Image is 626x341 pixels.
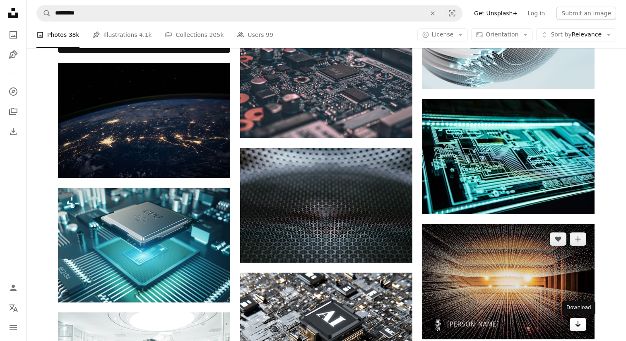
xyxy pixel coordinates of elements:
[58,188,230,302] img: Circuit board. Technology background. Central Computer Processors CPU concept. Motherboard digita...
[240,148,412,263] img: grey illustration
[550,232,566,246] button: Like
[447,320,499,329] a: [PERSON_NAME]
[5,300,22,316] button: Language
[551,31,602,39] span: Relevance
[471,28,533,41] button: Orientation
[58,63,230,178] img: photo of outer space
[5,27,22,43] a: Photos
[422,224,595,339] img: worm's eye-view photography of ceiling
[570,318,586,331] a: Download
[556,7,616,20] button: Submit an image
[422,153,595,160] a: teal LED panel
[5,123,22,140] a: Download History
[522,7,550,20] a: Log in
[417,28,468,41] button: License
[240,23,412,138] img: macro photography of black circuit board
[422,99,595,214] img: teal LED panel
[562,301,595,314] div: Download
[570,232,586,246] button: Add to Collection
[536,28,616,41] button: Sort byRelevance
[237,22,273,48] a: Users 99
[139,30,152,39] span: 4.1k
[58,241,230,249] a: Circuit board. Technology background. Central Computer Processors CPU concept. Motherboard digita...
[165,22,224,48] a: Collections 205k
[240,77,412,84] a: macro photography of black circuit board
[5,5,22,23] a: Home — Unsplash
[442,5,462,21] button: Visual search
[36,5,462,22] form: Find visuals sitewide
[5,319,22,336] button: Menu
[5,46,22,63] a: Illustrations
[5,103,22,120] a: Collections
[432,31,454,38] span: License
[551,31,571,38] span: Sort by
[5,83,22,100] a: Explore
[424,5,442,21] button: Clear
[58,116,230,124] a: photo of outer space
[240,201,412,209] a: grey illustration
[209,30,224,39] span: 205k
[422,278,595,285] a: worm's eye-view photography of ceiling
[37,5,51,21] button: Search Unsplash
[431,318,444,331] img: Go to Joshua Sortino's profile
[486,31,518,38] span: Orientation
[266,30,273,39] span: 99
[5,280,22,296] a: Log in / Sign up
[469,7,522,20] a: Get Unsplash+
[93,22,152,48] a: Illustrations 4.1k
